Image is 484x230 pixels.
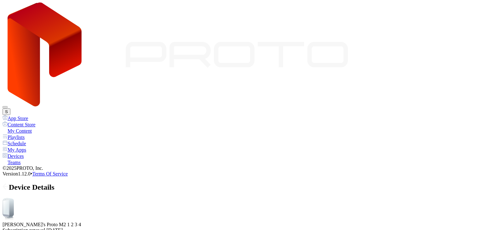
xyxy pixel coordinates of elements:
[3,128,481,134] a: My Content
[3,159,481,165] a: Teams
[3,140,481,147] a: Schedule
[3,134,481,140] a: Playlists
[3,222,481,227] div: [PERSON_NAME]'s Proto M2 1 2 3 4
[3,171,32,176] span: Version 1.12.0 •
[3,153,481,159] a: Devices
[3,165,481,171] div: © 2025 PROTO, Inc.
[32,171,68,176] a: Terms Of Service
[3,147,481,153] a: My Apps
[3,121,481,128] a: Content Store
[3,115,481,121] a: App Store
[9,183,55,191] span: Device Details
[3,108,10,115] button: S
